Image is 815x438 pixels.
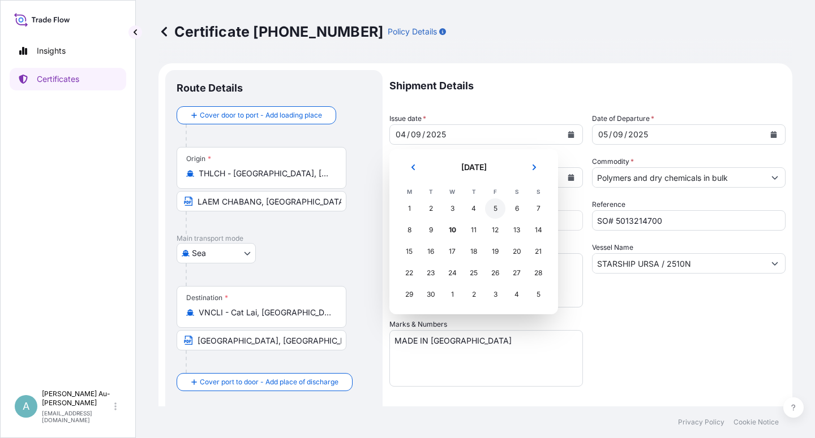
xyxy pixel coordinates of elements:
[420,185,441,198] th: T
[528,263,548,283] div: Sunday, 28 September 2025
[528,284,548,305] div: Sunday, 5 October 2025
[421,220,441,240] div: Tuesday, 9 September 2025
[522,158,547,176] button: Next
[485,263,505,283] div: Friday, 26 September 2025
[399,198,419,219] div: Monday, 1 September 2025
[506,185,527,198] th: S
[464,284,484,305] div: Thursday, 2 October 2025
[399,263,419,283] div: Monday, 22 September 2025
[485,198,505,219] div: Friday, 5 September 2025
[398,158,549,305] div: September 2025
[464,198,484,219] div: Thursday, 4 September 2025 selected
[158,23,383,41] p: Certificate [PHONE_NUMBER]
[398,185,549,305] table: September 2025
[464,220,484,240] div: Thursday, 11 September 2025
[421,241,441,262] div: Tuesday, 16 September 2025
[421,284,441,305] div: Tuesday, 30 September 2025
[485,241,505,262] div: Friday, 19 September 2025
[484,185,506,198] th: F
[398,185,420,198] th: M
[442,220,462,240] div: Today, Wednesday, 10 September 2025
[432,162,515,173] h2: [DATE]
[464,263,484,283] div: Thursday, 25 September 2025
[388,26,437,37] p: Policy Details
[441,185,463,198] th: W
[442,284,462,305] div: Wednesday, 1 October 2025
[528,220,548,240] div: Sunday, 14 September 2025
[485,284,505,305] div: Friday, 3 October 2025
[507,198,527,219] div: Saturday, 6 September 2025
[463,185,484,198] th: T
[389,149,558,314] section: Calendar
[464,241,484,262] div: Thursday, 18 September 2025
[399,284,419,305] div: Monday, 29 September 2025
[401,158,426,176] button: Previous
[421,263,441,283] div: Tuesday, 23 September 2025
[421,198,441,219] div: Tuesday, 2 September 2025
[399,241,419,262] div: Monday, 15 September 2025
[527,185,549,198] th: S
[507,220,527,240] div: Saturday, 13 September 2025
[507,263,527,283] div: Saturday, 27 September 2025
[442,198,462,219] div: Wednesday, 3 September 2025
[507,241,527,262] div: Saturday, 20 September 2025
[442,241,462,262] div: Wednesday, 17 September 2025
[399,220,419,240] div: Monday, 8 September 2025
[528,241,548,262] div: Sunday, 21 September 2025
[485,220,505,240] div: Friday, 12 September 2025
[442,263,462,283] div: Wednesday, 24 September 2025
[507,284,527,305] div: Saturday, 4 October 2025
[528,198,548,219] div: Sunday, 7 September 2025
